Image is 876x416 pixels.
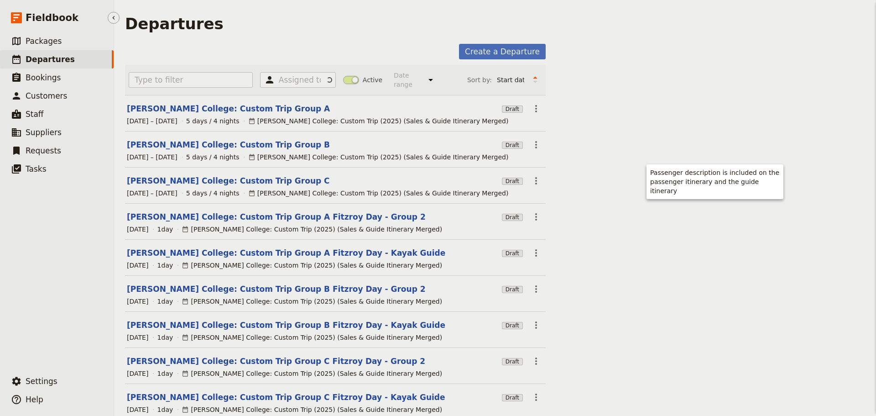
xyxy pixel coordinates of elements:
div: [PERSON_NAME] College: Custom Trip (2025) (Sales & Guide Itinerary Merged) [182,405,442,414]
button: Actions [528,173,544,189]
a: [PERSON_NAME] College: Custom Trip Group A Fitzroy Day - Group 2 [127,211,426,222]
span: 5 days / 4 nights [186,189,240,198]
span: Packages [26,37,62,46]
a: [PERSON_NAME] College: Custom Trip Group B Fitzroy Day - Group 2 [127,284,426,295]
span: 5 days / 4 nights [186,116,240,126]
span: [DATE] [127,225,148,234]
span: Fieldbook [26,11,78,25]
span: Settings [26,377,57,386]
span: Bookings [26,73,61,82]
input: Type to filter [129,72,253,88]
span: [DATE] – [DATE] [127,189,177,198]
a: [PERSON_NAME] College: Custom Trip Group B Fitzroy Day - Kayak Guide [127,320,445,331]
div: [PERSON_NAME] College: Custom Trip (2025) (Sales & Guide Itinerary Merged) [182,369,442,378]
button: Hide menu [108,12,120,24]
button: Change sort direction [528,73,542,87]
button: Actions [528,101,544,116]
span: Draft [502,214,523,221]
span: [DATE] – [DATE] [127,153,177,162]
div: [PERSON_NAME] College: Custom Trip (2025) (Sales & Guide Itinerary Merged) [182,225,442,234]
span: Draft [502,250,523,257]
div: [PERSON_NAME] College: Custom Trip (2025) (Sales & Guide Itinerary Merged) [248,153,509,162]
span: Draft [502,322,523,329]
span: Customers [26,91,67,100]
span: 1 day [157,261,173,270]
a: [PERSON_NAME] College: Custom Trip Group A [127,103,330,114]
span: Draft [502,178,523,185]
a: [PERSON_NAME] College: Custom Trip Group C [127,175,330,186]
button: Actions [528,353,544,369]
div: [PERSON_NAME] College: Custom Trip (2025) (Sales & Guide Itinerary Merged) [182,261,442,270]
span: Sort by: [467,75,492,84]
span: [DATE] [127,405,148,414]
span: 1 day [157,369,173,378]
input: Assigned to [279,74,321,85]
div: [PERSON_NAME] College: Custom Trip (2025) (Sales & Guide Itinerary Merged) [248,189,509,198]
span: Tasks [26,164,47,174]
span: 1 day [157,405,173,414]
button: Actions [528,390,544,405]
span: Staff [26,110,44,119]
button: Actions [528,137,544,153]
span: Draft [502,142,523,149]
span: [DATE] [127,369,148,378]
span: 1 day [157,297,173,306]
span: [DATE] [127,261,148,270]
span: Draft [502,105,523,113]
div: [PERSON_NAME] College: Custom Trip (2025) (Sales & Guide Itinerary Merged) [248,116,509,126]
span: Draft [502,394,523,401]
span: Help [26,395,43,404]
span: 1 day [157,225,173,234]
select: Sort by: [493,73,528,87]
div: [PERSON_NAME] College: Custom Trip (2025) (Sales & Guide Itinerary Merged) [182,333,442,342]
span: 5 days / 4 nights [186,153,240,162]
a: [PERSON_NAME] College: Custom Trip Group A Fitzroy Day - Kayak Guide [127,247,445,258]
span: Suppliers [26,128,62,137]
button: Actions [528,209,544,225]
button: Actions [528,281,544,297]
span: [DATE] – [DATE] [127,116,177,126]
button: Actions [528,317,544,333]
span: Departures [26,55,75,64]
span: [DATE] [127,297,148,306]
span: Requests [26,146,61,155]
h1: Departures [125,15,224,33]
button: Actions [528,245,544,261]
span: 1 day [157,333,173,342]
a: [PERSON_NAME] College: Custom Trip Group B [127,139,330,150]
span: Draft [502,286,523,293]
span: Draft [502,358,523,365]
a: [PERSON_NAME] College: Custom Trip Group C Fitzroy Day - Group 2 [127,356,425,367]
a: Create a Departure [459,44,546,59]
div: [PERSON_NAME] College: Custom Trip (2025) (Sales & Guide Itinerary Merged) [182,297,442,306]
a: [PERSON_NAME] College: Custom Trip Group C Fitzroy Day - Kayak Guide [127,392,445,403]
div: Passenger description is included on the passenger itinerary and the guide itinerary [647,164,783,199]
span: [DATE] [127,333,148,342]
span: Active [363,75,382,84]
